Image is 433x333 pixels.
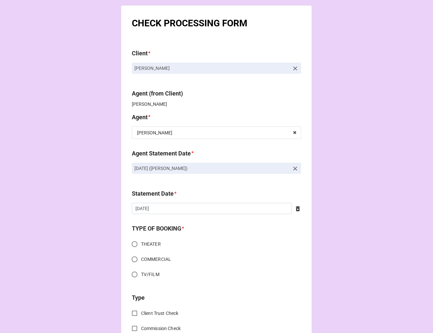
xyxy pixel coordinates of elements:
[132,113,148,122] label: Agent
[141,310,178,317] span: Client Trust Check
[132,224,181,233] label: TYPE OF BOOKING
[141,325,181,332] span: Commission Check
[134,65,289,71] p: [PERSON_NAME]
[141,241,161,248] span: THEATER
[132,189,174,198] label: Statement Date
[132,203,292,214] input: Date
[132,90,183,97] b: Agent (from Client)
[132,49,148,58] label: Client
[137,130,172,135] div: [PERSON_NAME]
[132,293,145,302] label: Type
[134,165,289,172] p: [DATE] ([PERSON_NAME])
[132,101,301,107] p: [PERSON_NAME]
[132,149,191,158] label: Agent Statement Date
[141,271,159,278] span: TV/FILM
[132,18,247,29] b: CHECK PROCESSING FORM
[141,256,171,263] span: COMMERCIAL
